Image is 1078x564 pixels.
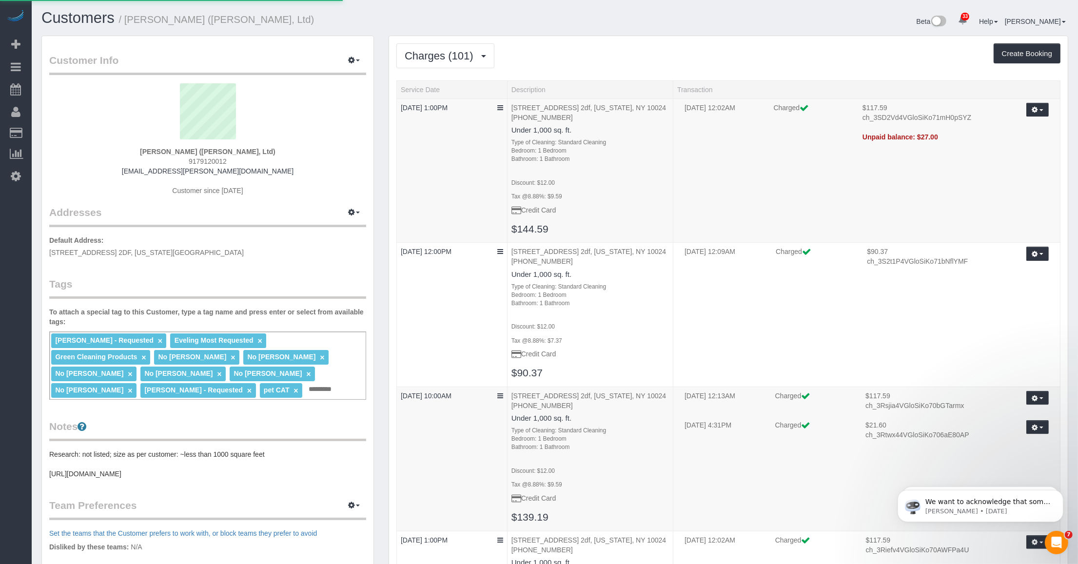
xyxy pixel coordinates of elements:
[511,126,669,135] h4: Under 1,000 sq. ft.
[128,387,132,395] a: ×
[511,155,669,163] div: Bathroom: 1 Bathroom
[677,103,766,132] td: Charged Date
[405,50,478,62] span: Charges (101)
[511,443,669,451] div: Bathroom: 1 Bathroom
[507,80,673,98] th: Description
[1065,531,1073,539] span: 7
[175,336,254,344] span: Eveling Most Requested
[917,18,947,25] a: Beta
[264,386,290,394] span: pet CAT
[247,387,252,395] a: ×
[511,427,669,435] div: Type of Cleaning: Standard Cleaning
[231,353,235,362] a: ×
[144,386,242,394] span: [PERSON_NAME] - Requested
[979,18,998,25] a: Help
[6,10,25,23] img: Automaid Logo
[397,80,508,98] th: Service Date
[49,529,317,537] a: Set the teams that the Customer prefers to work with, or block teams they prefer to avoid
[55,336,153,344] span: [PERSON_NAME] - Requested
[673,387,1060,531] td: Transaction
[55,353,137,361] span: Green Cleaning Products
[511,535,669,555] p: [STREET_ADDRESS] 2df, [US_STATE], NY 10024 [PHONE_NUMBER]
[49,235,104,245] label: Default Address:
[1005,18,1066,25] a: [PERSON_NAME]
[320,353,324,362] a: ×
[511,435,669,443] div: Bedroom: 1 Bedroom
[511,349,669,359] p: Credit Card
[673,98,1060,243] td: Transaction
[258,337,262,345] a: ×
[961,13,969,20] span: 33
[234,370,302,377] span: No [PERSON_NAME]
[55,370,123,377] span: No [PERSON_NAME]
[511,147,669,155] div: Bedroom: 1 Bedroom
[511,511,549,523] a: $139.19
[42,38,168,46] p: Message from Ellie, sent 1w ago
[49,307,366,327] label: To attach a special tag to this Customer, type a tag name and press enter or select from availabl...
[511,481,562,488] small: Tax @8.88%: $9.59
[511,179,555,186] small: Discount: $12.00
[768,247,860,276] td: Charge Label
[511,467,555,474] small: Discount: $12.00
[401,392,451,400] a: [DATE] 10:00AM
[511,283,669,291] div: Type of Cleaning: Standard Cleaning
[401,104,448,112] a: [DATE] 1:00PM
[49,419,366,441] legend: Notes
[140,148,275,156] strong: [PERSON_NAME] ([PERSON_NAME], Ltd)
[511,205,669,215] p: Credit Card
[511,193,562,200] small: Tax @8.88%: $9.59
[119,14,314,25] small: / [PERSON_NAME] ([PERSON_NAME], Ltd)
[855,103,1004,132] td: Charge Amount, Transaction Id
[862,133,938,141] b: Unpaid balance: $27.00
[49,277,366,299] legend: Tags
[401,248,451,255] a: [DATE] 12:00PM
[768,391,859,420] td: Charge Label
[883,469,1078,538] iframe: Intercom notifications message
[141,353,146,362] a: ×
[677,247,768,276] td: Charged Date
[953,10,972,31] a: 33
[858,420,1004,449] td: Charge Amount, Transaction Id
[306,370,311,378] a: ×
[189,157,227,165] span: 9179120012
[217,370,221,378] a: ×
[860,247,1003,276] td: Charge Amount, Transaction Id
[511,103,669,122] p: [STREET_ADDRESS] 2df, [US_STATE], NY 10024 [PHONE_NUMBER]
[55,386,123,394] span: No [PERSON_NAME]
[401,536,448,544] a: [DATE] 1:00PM
[511,391,669,410] p: [STREET_ADDRESS] 2df, [US_STATE], NY 10024 [PHONE_NUMBER]
[511,323,555,330] small: Discount: $12.00
[49,542,129,552] label: Disliked by these teams:
[511,247,669,266] p: [STREET_ADDRESS] 2df, [US_STATE], NY 10024 [PHONE_NUMBER]
[511,223,549,234] a: $144.59
[511,337,562,344] small: Tax @8.88%: $7.37
[1045,531,1068,554] iframe: Intercom live chat
[294,387,298,395] a: ×
[49,249,244,256] span: [STREET_ADDRESS] 2DF, [US_STATE][GEOGRAPHIC_DATA]
[49,53,366,75] legend: Customer Info
[677,391,768,420] td: Charged Date
[511,299,669,308] div: Bathroom: 1 Bathroom
[768,420,859,449] td: Charge Label
[511,291,669,299] div: Bedroom: 1 Bedroom
[49,449,366,479] pre: Research: not listed; size as per customer: ~less than 1000 square feet [URL][DOMAIN_NAME]
[49,498,366,520] legend: Team Preferences
[397,98,508,243] td: Service Date
[122,167,294,175] a: [EMAIL_ADDRESS][PERSON_NAME][DOMAIN_NAME]
[507,243,673,387] td: Description
[131,543,142,551] span: N/A
[397,387,508,531] td: Service Date
[858,391,1004,420] td: Charge Amount, Transaction Id
[994,43,1060,64] button: Create Booking
[511,138,669,147] div: Type of Cleaning: Standard Cleaning
[128,370,132,378] a: ×
[507,387,673,531] td: Description
[507,98,673,243] td: Description
[247,353,315,361] span: No [PERSON_NAME]
[41,9,115,26] a: Customers
[158,353,226,361] span: No [PERSON_NAME]
[158,337,162,345] a: ×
